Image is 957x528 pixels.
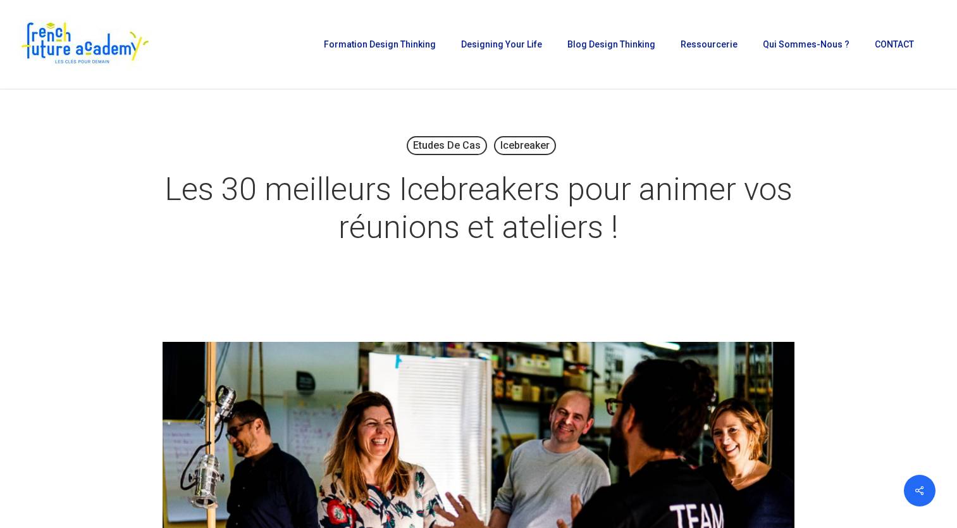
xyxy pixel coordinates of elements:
[407,136,487,155] a: Etudes de cas
[681,39,738,49] span: Ressourcerie
[561,40,662,49] a: Blog Design Thinking
[461,39,542,49] span: Designing Your Life
[567,39,655,49] span: Blog Design Thinking
[18,19,151,70] img: French Future Academy
[763,39,849,49] span: Qui sommes-nous ?
[674,40,744,49] a: Ressourcerie
[318,40,442,49] a: Formation Design Thinking
[494,136,556,155] a: Icebreaker
[868,40,920,49] a: CONTACT
[756,40,856,49] a: Qui sommes-nous ?
[455,40,548,49] a: Designing Your Life
[875,39,914,49] span: CONTACT
[163,158,795,259] h1: Les 30 meilleurs Icebreakers pour animer vos réunions et ateliers !
[324,39,436,49] span: Formation Design Thinking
